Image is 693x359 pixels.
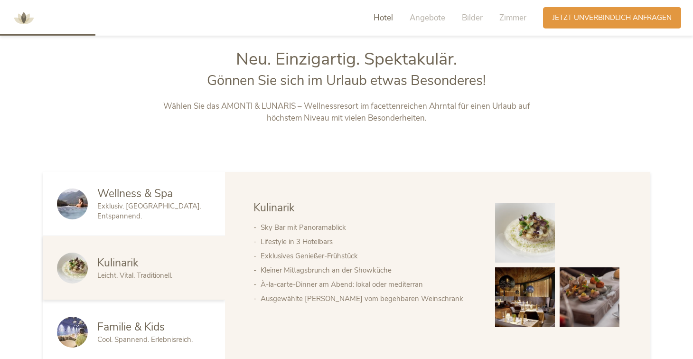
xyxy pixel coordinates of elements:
span: Kulinarik [253,200,295,215]
span: Angebote [410,12,445,23]
span: Cool. Spannend. Erlebnisreich. [97,335,193,344]
span: Leicht. Vital. Traditionell. [97,271,172,280]
span: Neu. Einzigartig. Spektakulär. [236,47,457,71]
span: Familie & Kids [97,320,165,334]
span: Hotel [374,12,393,23]
li: Exklusives Genießer-Frühstück [261,249,476,263]
li: Ausgewählte [PERSON_NAME] vom begehbaren Weinschrank [261,292,476,306]
span: Kulinarik [97,255,139,270]
li: À-la-carte-Dinner am Abend: lokal oder mediterran [261,277,476,292]
p: Wählen Sie das AMONTI & LUNARIS – Wellnessresort im facettenreichen Ahrntal für einen Urlaub auf ... [149,100,545,124]
span: Zimmer [499,12,526,23]
a: AMONTI & LUNARIS Wellnessresort [9,14,38,21]
span: Jetzt unverbindlich anfragen [553,13,672,23]
li: Sky Bar mit Panoramablick [261,220,476,235]
img: AMONTI & LUNARIS Wellnessresort [9,4,38,32]
li: Lifestyle in 3 Hotelbars [261,235,476,249]
span: Exklusiv. [GEOGRAPHIC_DATA]. Entspannend. [97,201,201,221]
span: Bilder [462,12,483,23]
span: Wellness & Spa [97,186,173,201]
li: Kleiner Mittagsbrunch an der Showküche [261,263,476,277]
span: Gönnen Sie sich im Urlaub etwas Besonderes! [207,71,486,90]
